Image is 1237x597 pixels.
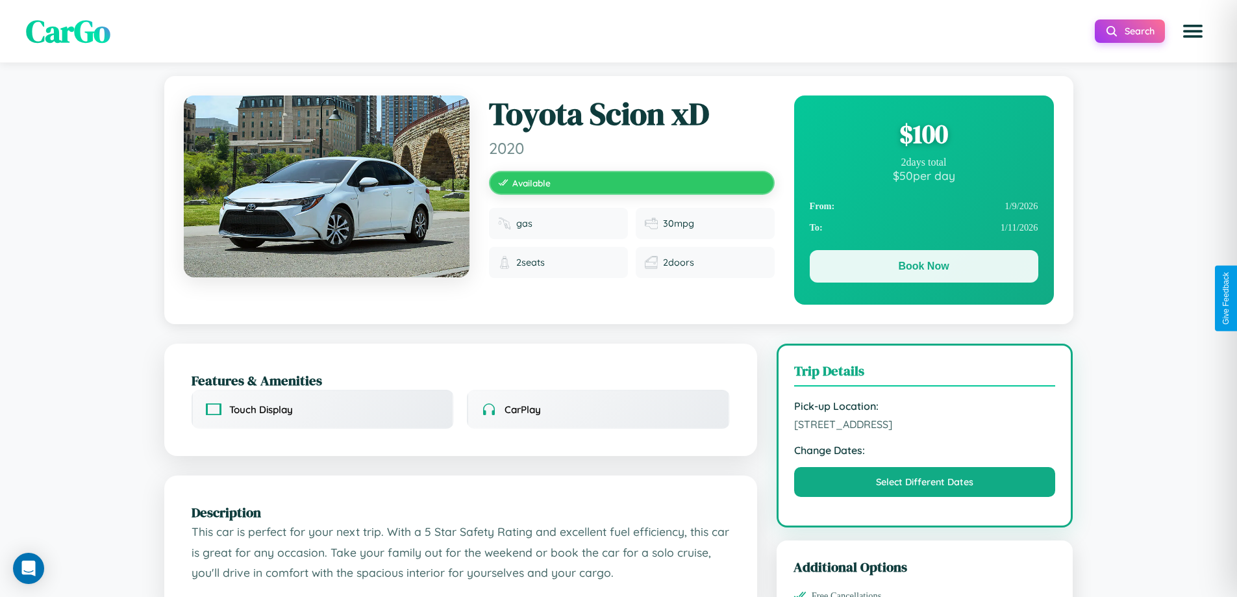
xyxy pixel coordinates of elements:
[516,218,532,229] span: gas
[794,400,1056,413] strong: Pick-up Location:
[489,138,775,158] span: 2020
[663,218,694,229] span: 30 mpg
[794,444,1056,457] strong: Change Dates:
[26,10,110,53] span: CarGo
[13,553,44,584] div: Open Intercom Messenger
[512,177,551,188] span: Available
[810,250,1038,283] button: Book Now
[810,196,1038,217] div: 1 / 9 / 2026
[192,371,730,390] h2: Features & Amenities
[810,157,1038,168] div: 2 days total
[516,257,545,268] span: 2 seats
[192,503,730,522] h2: Description
[498,217,511,230] img: Fuel type
[810,201,835,212] strong: From:
[505,403,541,416] span: CarPlay
[810,168,1038,183] div: $ 50 per day
[1221,272,1231,325] div: Give Feedback
[192,522,730,583] p: This car is perfect for your next trip. With a 5 Star Safety Rating and excellent fuel efficiency...
[810,116,1038,151] div: $ 100
[1095,19,1165,43] button: Search
[810,217,1038,238] div: 1 / 11 / 2026
[498,256,511,269] img: Seats
[793,557,1056,576] h3: Additional Options
[1175,13,1211,49] button: Open menu
[229,403,293,416] span: Touch Display
[489,95,775,133] h1: Toyota Scion xD
[645,217,658,230] img: Fuel efficiency
[184,95,469,277] img: Toyota Scion xD 2020
[794,418,1056,431] span: [STREET_ADDRESS]
[794,467,1056,497] button: Select Different Dates
[663,257,694,268] span: 2 doors
[645,256,658,269] img: Doors
[810,222,823,233] strong: To:
[794,361,1056,387] h3: Trip Details
[1125,25,1155,37] span: Search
